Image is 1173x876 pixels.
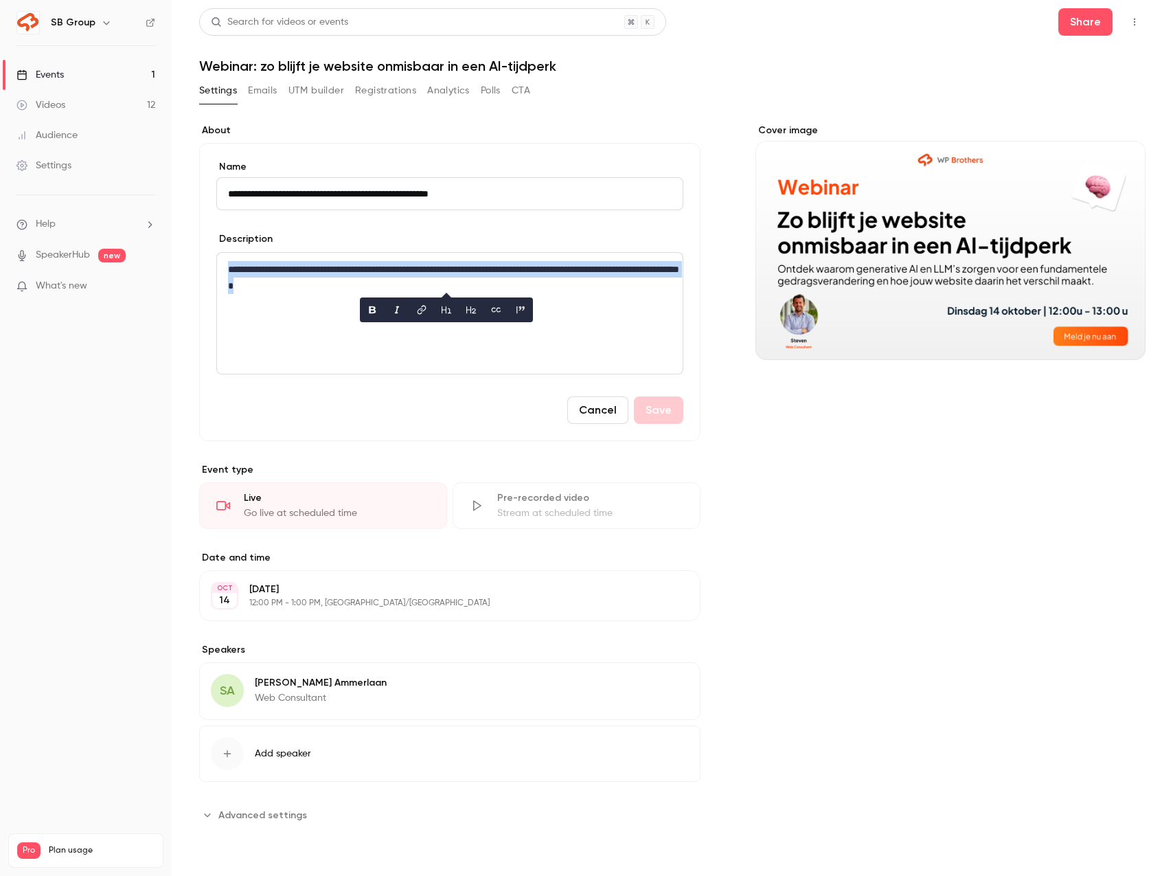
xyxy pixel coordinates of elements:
[199,804,315,826] button: Advanced settings
[199,482,447,529] div: LiveGo live at scheduled time
[212,583,237,593] div: OCT
[16,159,71,172] div: Settings
[255,691,387,705] p: Web Consultant
[1058,8,1113,36] button: Share
[220,682,235,700] span: SA
[249,598,628,609] p: 12:00 PM - 1:00 PM, [GEOGRAPHIC_DATA]/[GEOGRAPHIC_DATA]
[98,249,126,262] span: new
[219,594,230,607] p: 14
[288,80,344,102] button: UTM builder
[411,299,433,321] button: link
[755,124,1146,137] label: Cover image
[199,662,701,720] div: SA[PERSON_NAME] AmmerlaanWeb Consultant
[216,252,683,374] section: description
[51,16,95,30] h6: SB Group
[17,842,41,859] span: Pro
[139,280,155,293] iframe: Noticeable Trigger
[199,58,1146,74] h1: Webinar: zo blijft je website onmisbaar in een AI-tijdperk
[199,643,701,657] label: Speakers
[16,128,78,142] div: Audience
[386,299,408,321] button: italic
[199,804,701,826] section: Advanced settings
[355,80,416,102] button: Registrations
[36,217,56,232] span: Help
[16,217,155,232] li: help-dropdown-opener
[244,506,430,520] div: Go live at scheduled time
[49,845,155,856] span: Plan usage
[512,80,530,102] button: CTA
[199,124,701,137] label: About
[497,506,683,520] div: Stream at scheduled time
[497,491,683,505] div: Pre-recorded video
[755,124,1146,360] section: Cover image
[199,463,701,477] p: Event type
[36,279,87,293] span: What's new
[17,12,39,34] img: SB Group
[217,253,683,374] div: editor
[567,396,628,424] button: Cancel
[427,80,470,102] button: Analytics
[248,80,277,102] button: Emails
[199,726,701,782] button: Add speaker
[244,491,430,505] div: Live
[216,160,683,174] label: Name
[255,747,311,761] span: Add speaker
[361,299,383,321] button: bold
[16,98,65,112] div: Videos
[249,583,628,596] p: [DATE]
[255,676,387,690] p: [PERSON_NAME] Ammerlaan
[211,15,348,30] div: Search for videos or events
[199,551,701,565] label: Date and time
[36,248,90,262] a: SpeakerHub
[510,299,532,321] button: blockquote
[216,232,273,246] label: Description
[218,808,307,822] span: Advanced settings
[453,482,701,529] div: Pre-recorded videoStream at scheduled time
[199,80,237,102] button: Settings
[481,80,501,102] button: Polls
[16,68,64,82] div: Events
